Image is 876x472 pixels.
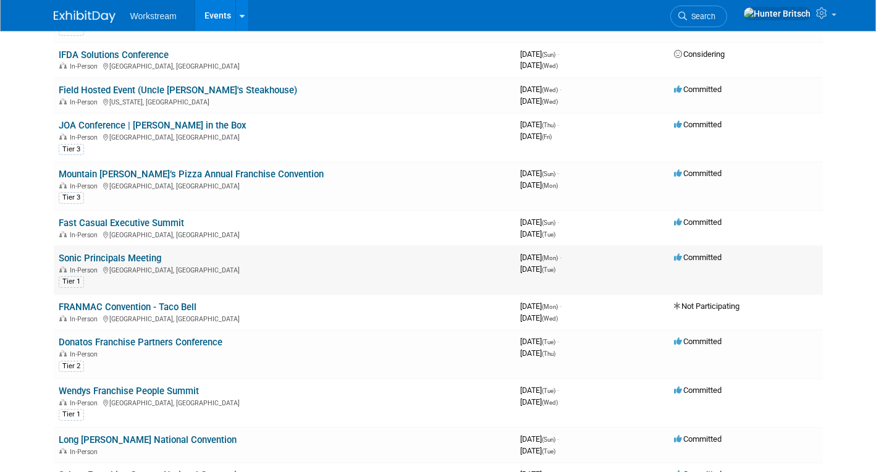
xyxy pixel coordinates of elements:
img: In-Person Event [59,448,67,454]
a: Donatos Franchise Partners Conference [59,337,222,348]
div: [GEOGRAPHIC_DATA], [GEOGRAPHIC_DATA] [59,397,510,407]
span: [DATE] [520,120,559,129]
div: Tier 3 [59,144,84,155]
span: - [557,434,559,444]
span: Committed [674,217,722,227]
span: (Thu) [542,350,555,357]
span: (Tue) [542,266,555,273]
span: Workstream [130,11,177,21]
a: IFDA Solutions Conference [59,49,169,61]
span: [DATE] [520,264,555,274]
span: Considering [674,49,725,59]
span: - [557,120,559,129]
span: (Tue) [542,387,555,394]
a: Wendys Franchise People Summit [59,386,199,397]
a: Fast Casual Executive Summit [59,217,184,229]
span: [DATE] [520,337,559,346]
span: (Tue) [542,231,555,238]
span: [DATE] [520,132,552,141]
a: JOA Conference | [PERSON_NAME] in the Box [59,120,246,131]
span: [DATE] [520,386,559,395]
span: Committed [674,169,722,178]
span: In-Person [70,315,101,323]
span: - [560,85,562,94]
span: In-Person [70,133,101,141]
a: Mountain [PERSON_NAME]’s Pizza Annual Franchise Convention [59,169,324,180]
div: [GEOGRAPHIC_DATA], [GEOGRAPHIC_DATA] [59,180,510,190]
span: In-Person [70,350,101,358]
span: (Sun) [542,51,555,58]
div: [US_STATE], [GEOGRAPHIC_DATA] [59,96,510,106]
span: [DATE] [520,348,555,358]
span: Not Participating [674,301,739,311]
span: [DATE] [520,301,562,311]
img: In-Person Event [59,98,67,104]
span: Committed [674,253,722,262]
img: In-Person Event [59,182,67,188]
div: [GEOGRAPHIC_DATA], [GEOGRAPHIC_DATA] [59,132,510,141]
img: In-Person Event [59,399,67,405]
span: [DATE] [520,434,559,444]
span: Committed [674,85,722,94]
span: (Sun) [542,436,555,443]
div: [GEOGRAPHIC_DATA], [GEOGRAPHIC_DATA] [59,264,510,274]
img: In-Person Event [59,62,67,69]
span: [DATE] [520,229,555,238]
span: (Thu) [542,122,555,129]
img: In-Person Event [59,350,67,356]
span: - [560,301,562,311]
span: In-Person [70,266,101,274]
span: [DATE] [520,169,559,178]
a: Sonic Principals Meeting [59,253,161,264]
span: (Wed) [542,399,558,406]
span: Committed [674,434,722,444]
span: (Mon) [542,182,558,189]
img: Hunter Britsch [743,7,811,20]
span: [DATE] [520,180,558,190]
span: [DATE] [520,446,555,455]
span: (Wed) [542,98,558,105]
div: [GEOGRAPHIC_DATA], [GEOGRAPHIC_DATA] [59,313,510,323]
a: Long [PERSON_NAME] National Convention [59,434,237,445]
span: (Sun) [542,171,555,177]
span: In-Person [70,231,101,239]
img: In-Person Event [59,315,67,321]
span: Committed [674,386,722,395]
img: ExhibitDay [54,11,116,23]
span: (Mon) [542,303,558,310]
span: - [560,253,562,262]
span: [DATE] [520,85,562,94]
span: (Mon) [542,255,558,261]
a: Field Hosted Event (Uncle [PERSON_NAME]'s Steakhouse) [59,85,297,96]
span: [DATE] [520,253,562,262]
span: - [557,169,559,178]
div: Tier 3 [59,192,84,203]
span: In-Person [70,62,101,70]
span: - [557,386,559,395]
span: [DATE] [520,96,558,106]
span: [DATE] [520,397,558,407]
img: In-Person Event [59,133,67,140]
div: Tier 1 [59,276,84,287]
span: [DATE] [520,313,558,322]
span: In-Person [70,98,101,106]
span: - [557,337,559,346]
img: In-Person Event [59,266,67,272]
span: In-Person [70,448,101,456]
div: Tier 2 [59,361,84,372]
span: (Tue) [542,448,555,455]
img: In-Person Event [59,231,67,237]
span: In-Person [70,182,101,190]
span: Committed [674,337,722,346]
span: In-Person [70,399,101,407]
span: [DATE] [520,61,558,70]
div: [GEOGRAPHIC_DATA], [GEOGRAPHIC_DATA] [59,61,510,70]
span: (Wed) [542,86,558,93]
a: FRANMAC Convention - Taco Bell [59,301,196,313]
a: Search [670,6,727,27]
span: (Wed) [542,62,558,69]
div: Tier 1 [59,409,84,420]
span: (Sun) [542,219,555,226]
div: [GEOGRAPHIC_DATA], [GEOGRAPHIC_DATA] [59,229,510,239]
span: Committed [674,120,722,129]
